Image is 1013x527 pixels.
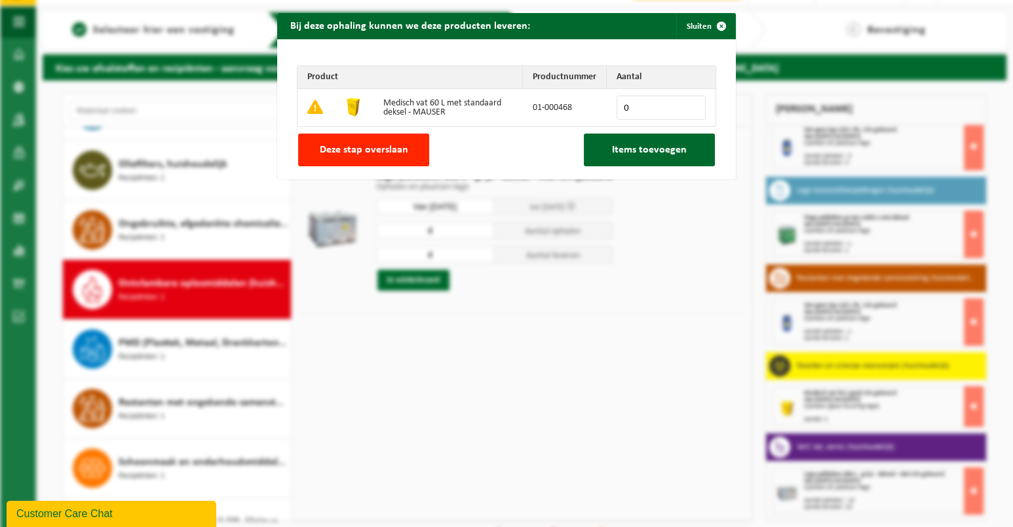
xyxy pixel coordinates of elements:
button: Sluiten [676,13,735,39]
img: 01-000468 [343,96,364,117]
span: Items toevoegen [612,145,687,155]
th: Productnummer [523,66,607,89]
h2: Bij deze ophaling kunnen we deze producten leveren: [277,13,543,38]
th: Product [297,66,523,89]
td: Medisch vat 60 L met standaard deksel - MAUSER [373,89,523,126]
td: 01-000468 [523,89,607,126]
iframe: chat widget [7,498,219,527]
span: Deze stap overslaan [320,145,408,155]
th: Aantal [607,66,716,89]
button: Deze stap overslaan [298,134,429,166]
button: Items toevoegen [584,134,715,166]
